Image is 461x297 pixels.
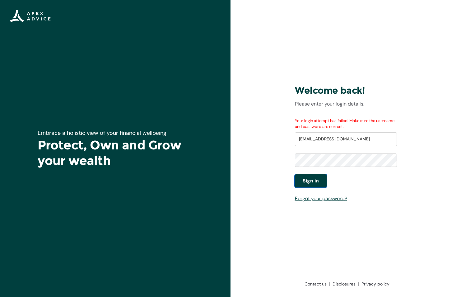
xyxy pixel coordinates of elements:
[295,174,327,187] button: Sign in
[295,85,397,97] h3: Welcome back!
[359,281,389,287] a: Privacy policy
[303,177,319,185] span: Sign in
[10,10,51,22] img: Apex Advice Group
[302,281,330,287] a: Contact us
[295,100,397,108] p: Please enter your login details.
[38,137,193,168] h1: Protect, Own and Grow your wealth
[295,118,397,130] div: Your login attempt has failed. Make sure the username and password are correct.
[330,281,359,287] a: Disclosures
[38,129,166,137] span: Embrace a holistic view of your financial wellbeing
[295,132,397,146] input: Username
[295,195,347,202] a: Forgot your password?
